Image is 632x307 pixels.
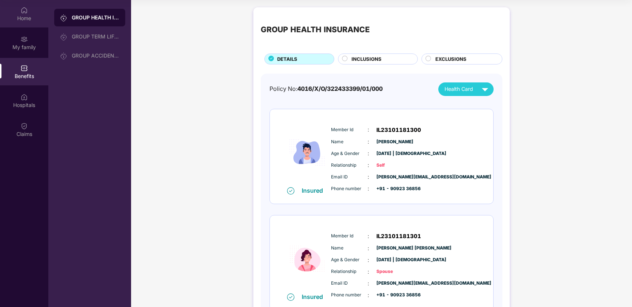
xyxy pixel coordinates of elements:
span: [PERSON_NAME][EMAIL_ADDRESS][DOMAIN_NAME] [376,174,413,181]
img: svg+xml;base64,PHN2ZyBpZD0iQmVuZWZpdHMiIHhtbG5zPSJodHRwOi8vd3d3LnczLm9yZy8yMDAwL3N2ZyIgd2lkdGg9Ij... [21,64,28,72]
span: Email ID [331,280,368,287]
span: EXCLUSIONS [435,55,466,63]
span: Relationship [331,162,368,169]
span: Phone number [331,185,368,192]
div: GROUP ACCIDENTAL INSURANCE [72,53,119,59]
span: : [368,256,369,264]
span: DETAILS [277,55,297,63]
div: GROUP HEALTH INSURANCE [261,23,370,36]
img: svg+xml;base64,PHN2ZyB3aWR0aD0iMjAiIGhlaWdodD0iMjAiIHZpZXdCb3g9IjAgMCAyMCAyMCIgZmlsbD0ibm9uZSIgeG... [60,52,67,60]
span: Phone number [331,292,368,299]
span: : [368,138,369,146]
img: svg+xml;base64,PHN2ZyB3aWR0aD0iMjAiIGhlaWdodD0iMjAiIHZpZXdCb3g9IjAgMCAyMCAyMCIgZmlsbD0ibm9uZSIgeG... [60,14,67,22]
span: IL23101181300 [376,126,421,134]
div: GROUP HEALTH INSURANCE [72,14,119,21]
div: GROUP TERM LIFE INSURANCE [72,34,119,40]
span: Member Id [331,126,368,133]
div: Insured [302,187,327,194]
img: svg+xml;base64,PHN2ZyB3aWR0aD0iMjAiIGhlaWdodD0iMjAiIHZpZXdCb3g9IjAgMCAyMCAyMCIgZmlsbD0ibm9uZSIgeG... [21,36,28,43]
span: : [368,161,369,169]
span: Age & Gender [331,256,368,263]
span: : [368,291,369,299]
div: Insured [302,293,327,300]
span: +91 - 90923 36856 [376,185,413,192]
span: : [368,149,369,158]
span: : [368,185,369,193]
span: Spouse [376,268,413,275]
img: svg+xml;base64,PHN2ZyB4bWxucz0iaHR0cDovL3d3dy53My5vcmcvMjAwMC9zdmciIHZpZXdCb3g9IjAgMCAyNCAyNCIgd2... [479,83,491,96]
span: [PERSON_NAME] [PERSON_NAME] [376,245,413,252]
span: Name [331,138,368,145]
span: Email ID [331,174,368,181]
img: svg+xml;base64,PHN2ZyBpZD0iSG9tZSIgeG1sbnM9Imh0dHA6Ly93d3cudzMub3JnLzIwMDAvc3ZnIiB3aWR0aD0iMjAiIG... [21,7,28,14]
span: [PERSON_NAME] [376,138,413,145]
span: : [368,126,369,134]
span: Relationship [331,268,368,275]
span: : [368,280,369,288]
span: Name [331,245,368,252]
span: : [368,232,369,240]
button: Health Card [438,82,494,96]
span: +91 - 90923 36856 [376,292,413,299]
span: : [368,244,369,252]
span: : [368,268,369,276]
img: svg+xml;base64,PHN2ZyBpZD0iSG9zcGl0YWxzIiB4bWxucz0iaHR0cDovL3d3dy53My5vcmcvMjAwMC9zdmciIHdpZHRoPS... [21,93,28,101]
img: icon [285,225,329,293]
span: Age & Gender [331,150,368,157]
span: [DATE] | [DEMOGRAPHIC_DATA] [376,150,413,157]
span: [PERSON_NAME][EMAIL_ADDRESS][DOMAIN_NAME] [376,280,413,287]
img: svg+xml;base64,PHN2ZyB4bWxucz0iaHR0cDovL3d3dy53My5vcmcvMjAwMC9zdmciIHdpZHRoPSIxNiIgaGVpZ2h0PSIxNi... [287,293,294,301]
img: svg+xml;base64,PHN2ZyB4bWxucz0iaHR0cDovL3d3dy53My5vcmcvMjAwMC9zdmciIHdpZHRoPSIxNiIgaGVpZ2h0PSIxNi... [287,187,294,195]
span: Health Card [445,85,473,93]
img: svg+xml;base64,PHN2ZyB3aWR0aD0iMjAiIGhlaWdodD0iMjAiIHZpZXdCb3g9IjAgMCAyMCAyMCIgZmlsbD0ibm9uZSIgeG... [60,33,67,41]
span: [DATE] | [DEMOGRAPHIC_DATA] [376,256,413,263]
span: Member Id [331,233,368,240]
img: svg+xml;base64,PHN2ZyBpZD0iQ2xhaW0iIHhtbG5zPSJodHRwOi8vd3d3LnczLm9yZy8yMDAwL3N2ZyIgd2lkdGg9IjIwIi... [21,122,28,130]
span: INCLUSIONS [352,55,382,63]
span: Self [376,162,413,169]
img: icon [285,118,329,186]
span: 4016/X/O/322433399/01/000 [297,85,383,92]
span: IL23101181301 [376,232,421,241]
span: : [368,173,369,181]
div: Policy No: [269,84,383,93]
